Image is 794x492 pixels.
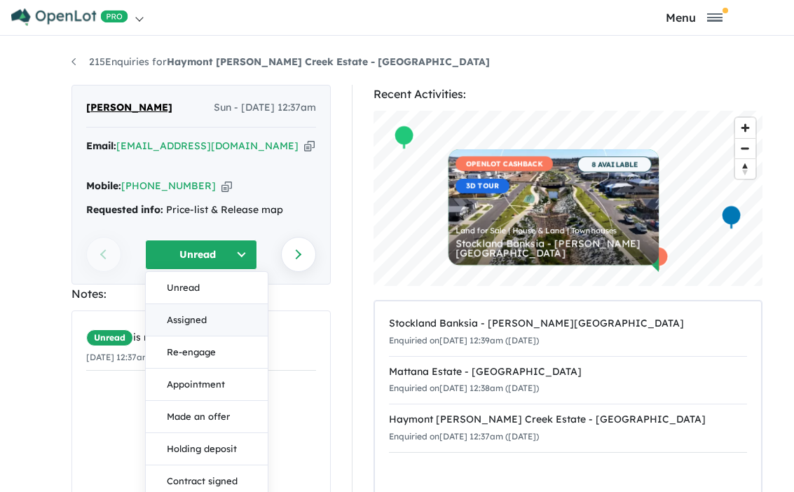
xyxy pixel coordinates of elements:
[146,336,268,369] button: Re-engage
[735,159,755,179] span: Reset bearing to north
[86,203,163,216] strong: Requested info:
[389,335,539,346] small: Enquiried on [DATE] 12:39am ([DATE])
[389,431,539,442] small: Enquiried on [DATE] 12:37am ([DATE])
[86,100,172,116] span: [PERSON_NAME]
[11,8,128,26] img: Openlot PRO Logo White
[374,85,762,104] div: Recent Activities:
[735,138,755,158] button: Zoom out
[71,285,331,303] div: Notes:
[456,179,509,193] span: 3D TOUR
[86,352,186,362] small: [DATE] 12:37am ([DATE])
[304,139,315,153] button: Copy
[86,139,116,152] strong: Email:
[146,433,268,465] button: Holding deposit
[146,401,268,433] button: Made an offer
[389,364,747,381] div: Mattana Estate - [GEOGRAPHIC_DATA]
[221,179,232,193] button: Copy
[389,308,747,357] a: Stockland Banksia - [PERSON_NAME][GEOGRAPHIC_DATA]Enquiried on[DATE] 12:39am ([DATE])
[389,404,747,453] a: Haymont [PERSON_NAME] Creek Estate - [GEOGRAPHIC_DATA]Enquiried on[DATE] 12:37am ([DATE])
[735,158,755,179] button: Reset bearing to north
[374,111,762,286] canvas: Map
[86,202,316,219] div: Price-list & Release map
[648,246,669,272] div: Map marker
[577,156,652,172] span: 8 AVAILABLE
[456,227,652,235] div: Land for Sale | House & Land | Townhouses
[71,54,723,71] nav: breadcrumb
[86,329,316,346] div: is marked.
[71,55,490,68] a: 215Enquiries forHaymont [PERSON_NAME] Creek Estate - [GEOGRAPHIC_DATA]
[145,240,257,270] button: Unread
[456,156,553,171] span: OPENLOT CASHBACK
[146,304,268,336] button: Assigned
[146,272,268,304] button: Unread
[597,11,790,24] button: Toggle navigation
[86,329,133,346] span: Unread
[720,205,741,231] div: Map marker
[456,238,652,258] div: Stockland Banksia - [PERSON_NAME][GEOGRAPHIC_DATA]
[146,369,268,401] button: Appointment
[393,125,414,151] div: Map marker
[389,356,747,405] a: Mattana Estate - [GEOGRAPHIC_DATA]Enquiried on[DATE] 12:38am ([DATE])
[449,149,659,265] a: OPENLOT CASHBACK3D TOUR 8 AVAILABLE Land for Sale | House & Land | Townhouses Stockland Banksia -...
[167,55,490,68] strong: Haymont [PERSON_NAME] Creek Estate - [GEOGRAPHIC_DATA]
[389,315,747,332] div: Stockland Banksia - [PERSON_NAME][GEOGRAPHIC_DATA]
[389,383,539,393] small: Enquiried on [DATE] 12:38am ([DATE])
[735,139,755,158] span: Zoom out
[116,139,299,152] a: [EMAIL_ADDRESS][DOMAIN_NAME]
[214,100,316,116] span: Sun - [DATE] 12:37am
[389,411,747,428] div: Haymont [PERSON_NAME] Creek Estate - [GEOGRAPHIC_DATA]
[86,179,121,192] strong: Mobile:
[735,118,755,138] button: Zoom in
[121,179,216,192] a: [PHONE_NUMBER]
